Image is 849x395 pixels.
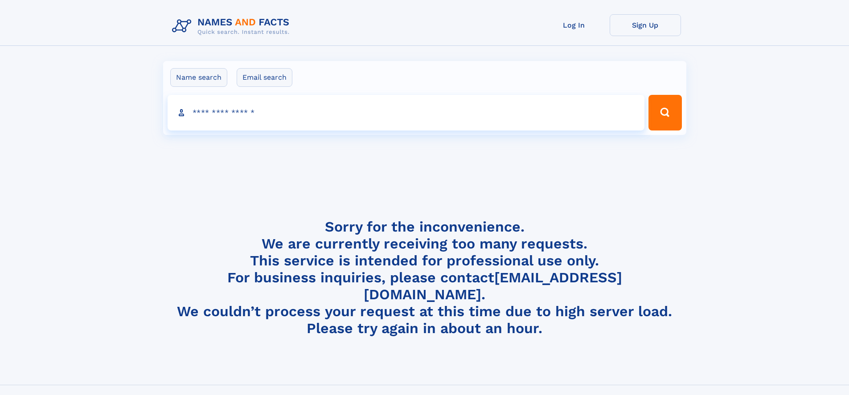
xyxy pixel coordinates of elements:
[170,68,227,87] label: Name search
[168,218,681,337] h4: Sorry for the inconvenience. We are currently receiving too many requests. This service is intend...
[648,95,681,130] button: Search Button
[610,14,681,36] a: Sign Up
[237,68,292,87] label: Email search
[538,14,610,36] a: Log In
[168,95,645,130] input: search input
[364,269,622,303] a: [EMAIL_ADDRESS][DOMAIN_NAME]
[168,14,297,38] img: Logo Names and Facts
